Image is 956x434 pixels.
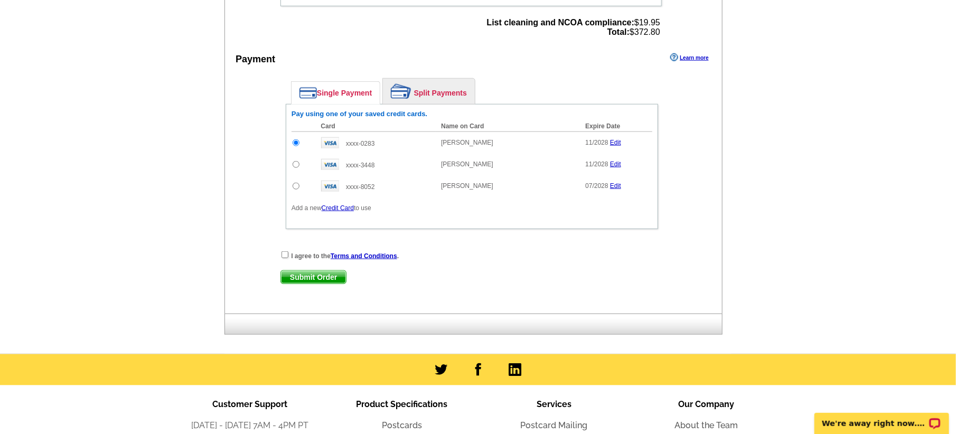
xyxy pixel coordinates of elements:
th: Name on Card [436,121,580,132]
div: Payment [236,52,275,67]
span: [PERSON_NAME] [441,139,493,146]
li: [DATE] - [DATE] 7AM - 4PM PT [174,419,326,432]
span: xxxx-8052 [346,183,375,191]
span: $19.95 $372.80 [487,18,660,37]
span: xxxx-3448 [346,162,375,169]
span: [PERSON_NAME] [441,161,493,168]
th: Expire Date [580,121,652,132]
a: Credit Card [322,204,354,212]
img: visa.gif [321,181,339,192]
strong: Total: [607,27,630,36]
img: visa.gif [321,159,339,170]
img: visa.gif [321,137,339,148]
p: Add a new to use [292,203,652,213]
img: split-payment.png [391,84,411,99]
a: Postcard Mailing [521,420,588,430]
span: Submit Order [281,271,346,284]
a: About the Team [674,420,738,430]
span: Customer Support [212,399,287,409]
iframe: LiveChat chat widget [808,401,956,434]
span: 11/2028 [585,161,608,168]
a: Edit [610,182,621,190]
span: xxxx-0283 [346,140,375,147]
a: Edit [610,139,621,146]
a: Postcards [382,420,422,430]
a: Split Payments [383,79,475,104]
strong: List cleaning and NCOA compliance: [487,18,634,27]
a: Single Payment [292,82,380,104]
img: single-payment.png [299,87,317,99]
span: 11/2028 [585,139,608,146]
span: Services [537,399,571,409]
strong: I agree to the . [291,252,399,260]
a: Learn more [670,53,708,62]
span: [PERSON_NAME] [441,182,493,190]
th: Card [316,121,436,132]
span: Our Company [678,399,734,409]
a: Terms and Conditions [331,252,397,260]
h6: Pay using one of your saved credit cards. [292,110,652,118]
span: Product Specifications [357,399,448,409]
a: Edit [610,161,621,168]
span: 07/2028 [585,182,608,190]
